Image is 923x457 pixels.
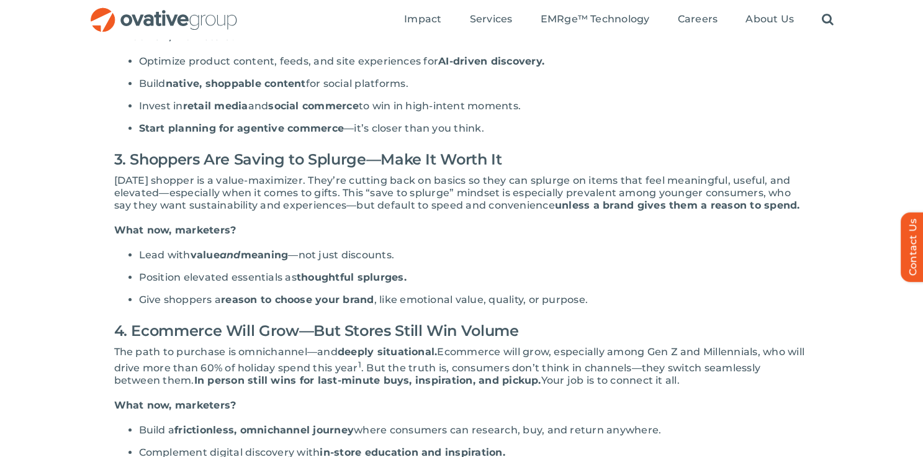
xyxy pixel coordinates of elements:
[288,249,394,261] span: —not just discounts.
[194,374,541,386] span: In person still wins for last-minute buys, inspiration, and pickup.
[344,122,484,134] span: —it’s closer than you think.
[114,145,809,174] h2: 3. Shoppers Are Saving to Splurge—Make It Worth It
[114,399,236,411] span: What now, marketers?
[221,294,374,305] span: reason to choose your brand
[678,13,718,27] a: Careers
[89,6,238,18] a: OG_Full_horizontal_RGB
[297,271,407,283] span: thoughtful splurges.
[139,122,344,134] span: Start planning for agentive commerce
[822,13,834,27] a: Search
[139,271,297,283] span: Position elevated essentials as
[438,55,544,67] span: AI-driven discovery.
[191,249,220,261] span: value
[220,249,241,261] span: and
[114,224,236,236] span: What now, marketers?
[374,294,588,305] span: , like emotional value, quality, or purpose.
[404,13,441,25] span: Impact
[745,13,794,25] span: About Us
[114,174,791,211] span: [DATE] shopper is a value-maximizer. They’re cutting back on basics so they can splurge on items ...
[114,346,805,374] span: Ecommerce will grow, especially among Gen Z and Millennials, who will drive more than 60% of holi...
[359,100,521,112] span: to win in high-intent moments.
[139,100,183,112] span: Invest in
[248,100,269,112] span: and
[555,199,800,211] span: unless a brand gives them a reason to spend.
[678,13,718,25] span: Careers
[241,249,289,261] span: meaning
[174,424,354,436] span: frictionless, omnichannel journey
[139,78,166,89] span: Build
[541,374,680,386] span: Your job is to connect it all.
[306,78,408,89] span: for social platforms.
[139,249,191,261] span: Lead with
[358,360,361,369] sup: 1
[114,362,761,386] span: . But the truth is, consumers don’t think in channels—they switch seamlessly between them.
[470,13,513,27] a: Services
[338,346,438,358] span: deeply situational.
[139,424,175,436] span: Build a
[268,100,359,112] span: social commerce
[166,78,306,89] span: native, shoppable content
[354,424,661,436] span: where consumers can research, buy, and return anywhere.
[404,13,441,27] a: Impact
[541,13,650,25] span: EMRge™ Technology
[139,294,222,305] span: Give shoppers a
[114,316,809,346] h2: 4. Ecommerce Will Grow—But Stores Still Win Volume
[114,346,338,358] span: The path to purchase is omnichannel—and
[541,13,650,27] a: EMRge™ Technology
[183,100,248,112] span: retail media
[470,13,513,25] span: Services
[139,55,439,67] span: Optimize product content, feeds, and site experiences for
[745,13,794,27] a: About Us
